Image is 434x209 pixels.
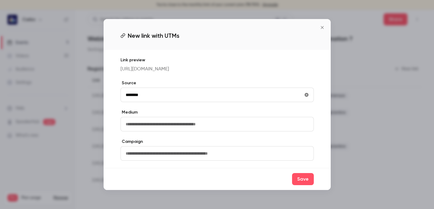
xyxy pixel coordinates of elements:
p: [URL][DOMAIN_NAME] [121,66,314,73]
p: Link preview [121,57,314,63]
label: Medium [121,109,314,115]
button: Close [316,21,328,34]
button: utmSource [302,90,311,100]
button: Save [292,173,314,185]
label: Source [121,80,314,86]
span: New link with UTMs [128,31,179,40]
label: Campaign [121,139,314,145]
